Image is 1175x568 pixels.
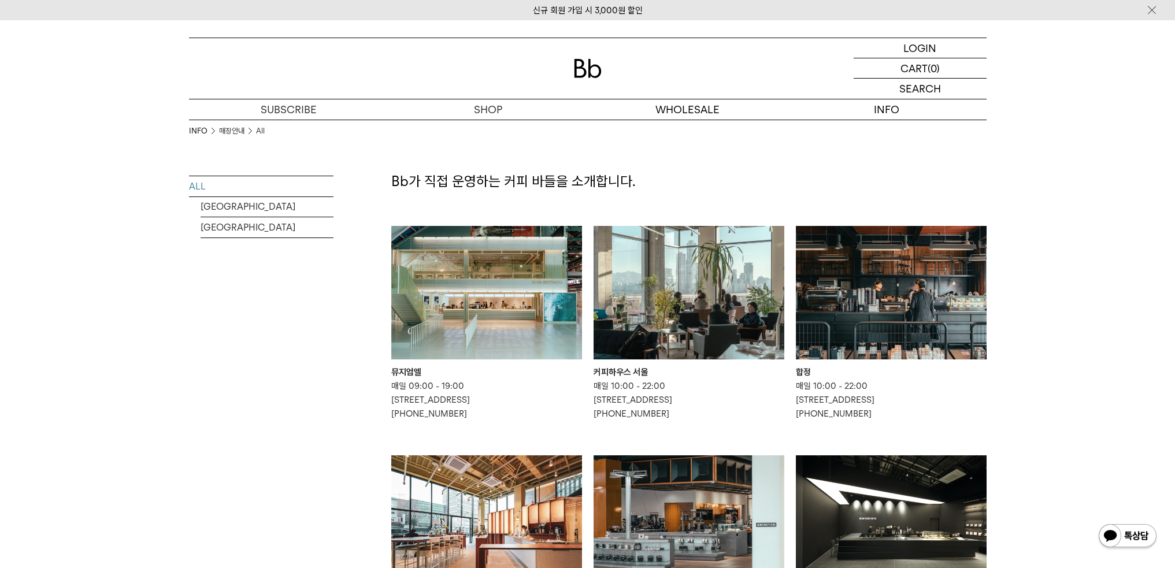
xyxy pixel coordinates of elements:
[588,99,787,120] p: WHOLESALE
[574,59,602,78] img: 로고
[594,365,784,379] div: 커피하우스 서울
[256,125,265,137] a: All
[391,365,582,379] div: 뮤지엄엘
[189,176,333,196] a: ALL
[219,125,244,137] a: 매장안내
[594,379,784,421] p: 매일 10:00 - 22:00 [STREET_ADDRESS] [PHONE_NUMBER]
[391,226,582,421] a: 뮤지엄엘 뮤지엄엘 매일 09:00 - 19:00[STREET_ADDRESS][PHONE_NUMBER]
[899,79,941,99] p: SEARCH
[201,196,333,217] a: [GEOGRAPHIC_DATA]
[391,226,582,359] img: 뮤지엄엘
[854,38,987,58] a: LOGIN
[1098,523,1158,551] img: 카카오톡 채널 1:1 채팅 버튼
[796,365,987,379] div: 합정
[796,226,987,421] a: 합정 합정 매일 10:00 - 22:00[STREET_ADDRESS][PHONE_NUMBER]
[854,58,987,79] a: CART (0)
[391,172,987,191] p: Bb가 직접 운영하는 커피 바들을 소개합니다.
[201,217,333,237] a: [GEOGRAPHIC_DATA]
[189,125,219,137] li: INFO
[796,379,987,421] p: 매일 10:00 - 22:00 [STREET_ADDRESS] [PHONE_NUMBER]
[189,99,388,120] a: SUBSCRIBE
[594,226,784,359] img: 커피하우스 서울
[796,226,987,359] img: 합정
[388,99,588,120] a: SHOP
[928,58,940,78] p: (0)
[900,58,928,78] p: CART
[903,38,936,58] p: LOGIN
[533,5,643,16] a: 신규 회원 가입 시 3,000원 할인
[594,226,784,421] a: 커피하우스 서울 커피하우스 서울 매일 10:00 - 22:00[STREET_ADDRESS][PHONE_NUMBER]
[391,379,582,421] p: 매일 09:00 - 19:00 [STREET_ADDRESS] [PHONE_NUMBER]
[787,99,987,120] p: INFO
